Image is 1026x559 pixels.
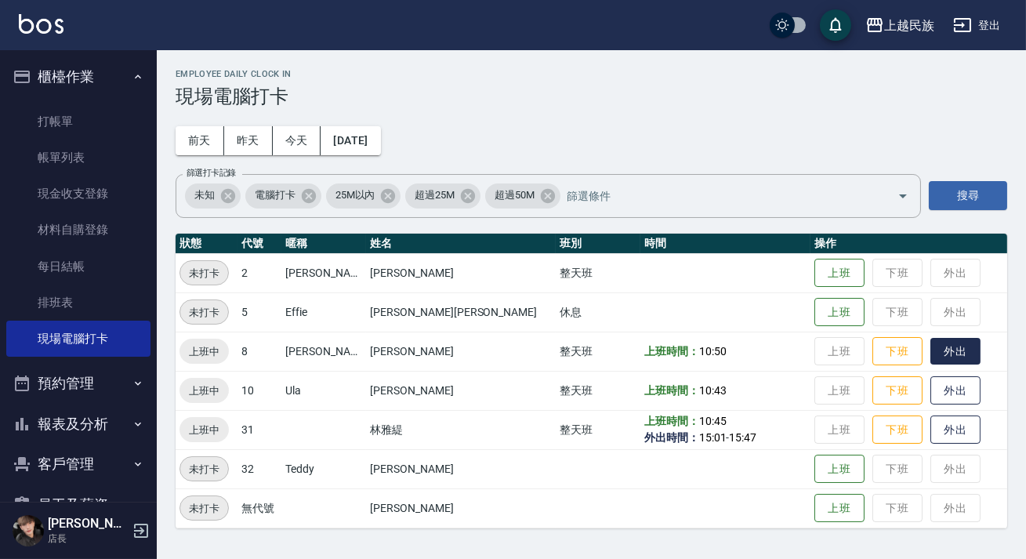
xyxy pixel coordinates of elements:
[281,234,366,254] th: 暱稱
[366,332,555,371] td: [PERSON_NAME]
[366,371,555,410] td: [PERSON_NAME]
[366,449,555,488] td: [PERSON_NAME]
[556,253,640,292] td: 整天班
[48,516,128,532] h5: [PERSON_NAME]
[185,183,241,209] div: 未知
[237,449,281,488] td: 32
[810,234,1007,254] th: 操作
[176,234,237,254] th: 狀態
[872,376,923,405] button: 下班
[699,384,727,397] span: 10:43
[820,9,851,41] button: save
[556,410,640,449] td: 整天班
[814,298,865,327] button: 上班
[224,126,273,155] button: 昨天
[321,126,380,155] button: [DATE]
[6,285,150,321] a: 排班表
[48,532,128,546] p: 店長
[281,371,366,410] td: Ula
[485,183,560,209] div: 超過50M
[6,103,150,140] a: 打帳單
[366,292,555,332] td: [PERSON_NAME][PERSON_NAME]
[929,181,1007,210] button: 搜尋
[644,384,699,397] b: 上班時間：
[273,126,321,155] button: 今天
[13,515,44,546] img: Person
[640,234,810,254] th: 時間
[180,265,228,281] span: 未打卡
[176,85,1007,107] h3: 現場電腦打卡
[6,56,150,97] button: 櫃檯作業
[19,14,63,34] img: Logo
[366,253,555,292] td: [PERSON_NAME]
[6,404,150,445] button: 報表及分析
[699,415,727,427] span: 10:45
[179,343,229,360] span: 上班中
[930,338,981,365] button: 外出
[930,376,981,405] button: 外出
[237,410,281,449] td: 31
[6,249,150,285] a: 每日結帳
[237,253,281,292] td: 2
[644,431,699,444] b: 外出時間：
[326,187,385,203] span: 25M以內
[556,332,640,371] td: 整天班
[814,259,865,288] button: 上班
[699,431,727,444] span: 15:01
[644,345,699,358] b: 上班時間：
[890,183,915,209] button: Open
[180,461,228,477] span: 未打卡
[6,140,150,176] a: 帳單列表
[187,167,236,179] label: 篩選打卡記錄
[180,500,228,517] span: 未打卡
[281,449,366,488] td: Teddy
[180,304,228,321] span: 未打卡
[556,371,640,410] td: 整天班
[176,69,1007,79] h2: Employee Daily Clock In
[176,126,224,155] button: 前天
[237,488,281,528] td: 無代號
[245,187,305,203] span: 電腦打卡
[281,332,366,371] td: [PERSON_NAME]
[699,345,727,358] span: 10:50
[237,332,281,371] td: 8
[859,9,941,42] button: 上越民族
[179,383,229,399] span: 上班中
[485,187,544,203] span: 超過50M
[245,183,321,209] div: 電腦打卡
[930,416,981,445] button: 外出
[6,363,150,404] button: 預約管理
[6,176,150,212] a: 現金收支登錄
[281,253,366,292] td: [PERSON_NAME]
[644,415,699,427] b: 上班時間：
[872,416,923,445] button: 下班
[405,183,480,209] div: 超過25M
[366,410,555,449] td: 林雅緹
[814,455,865,484] button: 上班
[872,337,923,366] button: 下班
[814,494,865,523] button: 上班
[6,212,150,248] a: 材料自購登錄
[729,431,756,444] span: 15:47
[366,488,555,528] td: [PERSON_NAME]
[563,182,870,209] input: 篩選條件
[185,187,224,203] span: 未知
[237,234,281,254] th: 代號
[6,485,150,525] button: 員工及薪資
[179,422,229,438] span: 上班中
[6,321,150,357] a: 現場電腦打卡
[281,292,366,332] td: Effie
[237,371,281,410] td: 10
[556,292,640,332] td: 休息
[366,234,555,254] th: 姓名
[884,16,934,35] div: 上越民族
[947,11,1007,40] button: 登出
[237,292,281,332] td: 5
[556,234,640,254] th: 班別
[640,410,810,449] td: -
[405,187,464,203] span: 超過25M
[6,444,150,485] button: 客戶管理
[326,183,401,209] div: 25M以內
